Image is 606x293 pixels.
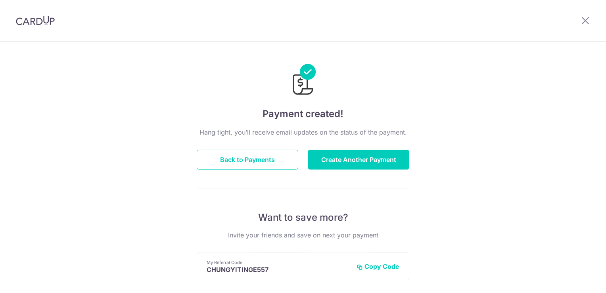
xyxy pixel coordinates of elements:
p: Want to save more? [197,211,409,224]
h4: Payment created! [197,107,409,121]
button: Copy Code [357,262,399,270]
img: Payments [290,64,316,97]
button: Create Another Payment [308,150,409,170]
button: Back to Payments [197,150,298,170]
img: CardUp [16,16,55,25]
p: Hang tight, you’ll receive email updates on the status of the payment. [197,127,409,137]
p: Invite your friends and save on next your payment [197,230,409,240]
p: CHUNGYITINGE557 [207,266,350,274]
p: My Referral Code [207,259,350,266]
